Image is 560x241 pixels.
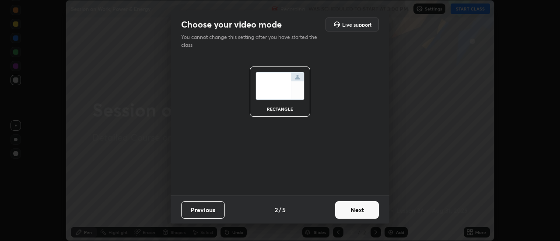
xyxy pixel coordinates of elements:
h4: / [279,205,281,214]
button: Next [335,201,379,219]
button: Previous [181,201,225,219]
h2: Choose your video mode [181,19,282,30]
img: normalScreenIcon.ae25ed63.svg [255,72,304,100]
h4: 2 [275,205,278,214]
p: You cannot change this setting after you have started the class [181,33,323,49]
h4: 5 [282,205,286,214]
div: rectangle [262,107,297,111]
h5: Live support [342,22,371,27]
